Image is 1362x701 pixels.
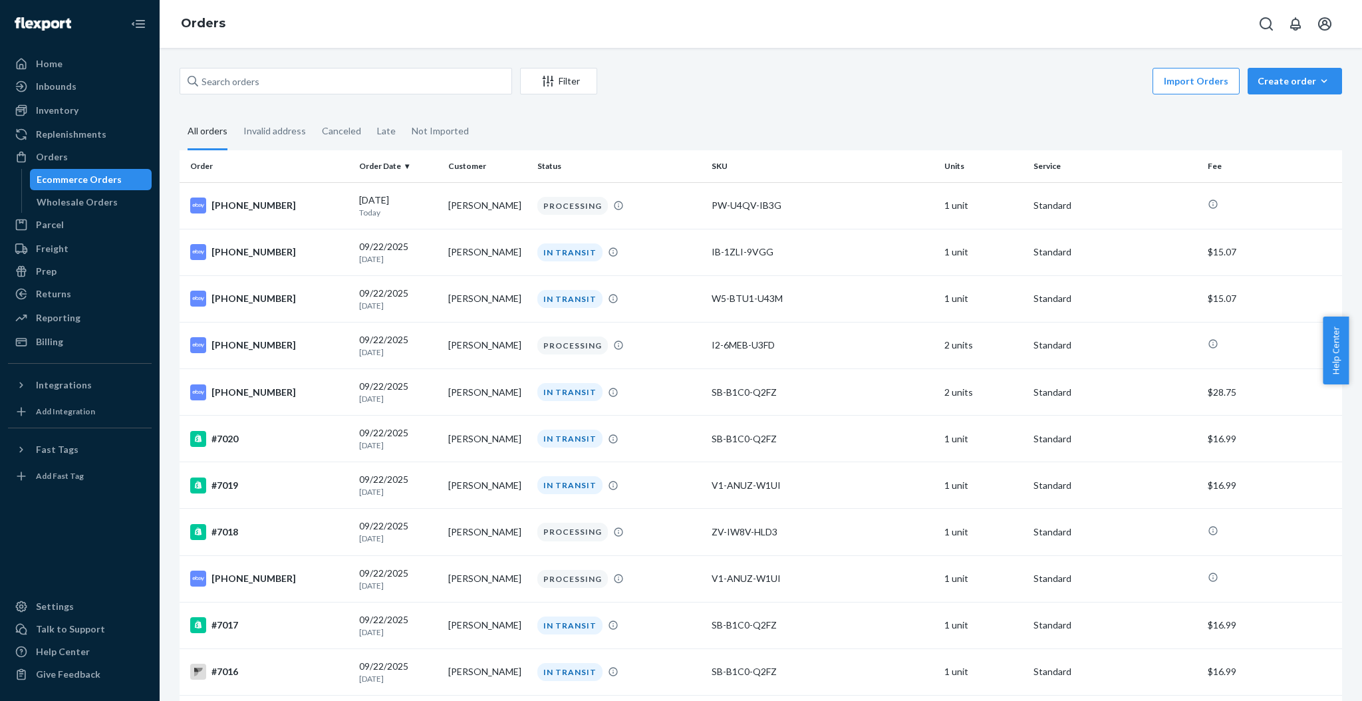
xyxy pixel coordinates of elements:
button: Talk to Support [8,619,152,640]
div: Not Imported [412,114,469,148]
td: 1 unit [939,509,1028,555]
p: [DATE] [359,393,438,404]
td: 1 unit [939,275,1028,322]
div: Returns [36,287,71,301]
td: [PERSON_NAME] [443,602,532,648]
a: Billing [8,331,152,352]
p: Standard [1033,479,1197,492]
a: Inventory [8,100,152,121]
div: [PHONE_NUMBER] [190,244,348,260]
a: Orders [181,16,225,31]
a: Help Center [8,641,152,662]
div: IN TRANSIT [537,617,603,634]
a: Reporting [8,307,152,329]
td: [PERSON_NAME] [443,182,532,229]
div: SB-B1C0-Q2FZ [712,432,934,446]
div: SB-B1C0-Q2FZ [712,386,934,399]
button: Open Search Box [1253,11,1280,37]
div: PROCESSING [537,570,608,588]
td: [PERSON_NAME] [443,369,532,416]
td: [PERSON_NAME] [443,322,532,368]
a: Ecommerce Orders [30,169,152,190]
p: Standard [1033,619,1197,632]
td: [PERSON_NAME] [443,462,532,509]
p: [DATE] [359,673,438,684]
div: PROCESSING [537,523,608,541]
td: 1 unit [939,602,1028,648]
td: [PERSON_NAME] [443,275,532,322]
button: Help Center [1323,317,1349,384]
button: Filter [520,68,597,94]
th: Status [532,150,706,182]
div: PROCESSING [537,197,608,215]
div: #7019 [190,478,348,493]
div: ZV-IW8V-HLD3 [712,525,934,539]
p: [DATE] [359,300,438,311]
div: IN TRANSIT [537,476,603,494]
p: Today [359,207,438,218]
div: V1-ANUZ-W1UI [712,479,934,492]
p: [DATE] [359,347,438,358]
img: Flexport logo [15,17,71,31]
div: Filter [521,74,597,88]
button: Import Orders [1153,68,1240,94]
div: Wholesale Orders [37,196,118,209]
div: Integrations [36,378,92,392]
p: [DATE] [359,533,438,544]
p: Standard [1033,386,1197,399]
ol: breadcrumbs [170,5,236,43]
p: [DATE] [359,627,438,638]
p: Standard [1033,525,1197,539]
div: Orders [36,150,68,164]
td: $16.99 [1202,416,1342,462]
div: [DATE] [359,194,438,218]
td: $16.99 [1202,648,1342,695]
input: Search orders [180,68,512,94]
div: Add Integration [36,406,95,417]
p: Standard [1033,432,1197,446]
button: Open notifications [1282,11,1309,37]
a: Parcel [8,214,152,235]
div: [PHONE_NUMBER] [190,571,348,587]
div: Late [377,114,396,148]
div: IN TRANSIT [537,663,603,681]
button: Close Navigation [125,11,152,37]
div: Invalid address [243,114,306,148]
div: #7020 [190,431,348,447]
p: Standard [1033,572,1197,585]
button: Give Feedback [8,664,152,685]
div: Create order [1258,74,1332,88]
div: #7016 [190,664,348,680]
div: Customer [448,160,527,172]
div: 09/22/2025 [359,519,438,544]
div: 09/22/2025 [359,287,438,311]
p: [DATE] [359,580,438,591]
td: 2 units [939,369,1028,416]
div: Give Feedback [36,668,100,681]
div: 09/22/2025 [359,660,438,684]
div: Help Center [36,645,90,658]
a: Home [8,53,152,74]
div: IN TRANSIT [537,383,603,401]
div: Canceled [322,114,361,148]
p: Standard [1033,292,1197,305]
p: [DATE] [359,253,438,265]
th: Service [1028,150,1202,182]
td: $15.07 [1202,275,1342,322]
div: Home [36,57,63,70]
div: [PHONE_NUMBER] [190,291,348,307]
div: I2-6MEB-U3FD [712,339,934,352]
td: [PERSON_NAME] [443,509,532,555]
th: SKU [706,150,939,182]
div: SB-B1C0-Q2FZ [712,665,934,678]
div: W5-BTU1-U43M [712,292,934,305]
td: 1 unit [939,462,1028,509]
p: Standard [1033,245,1197,259]
div: V1-ANUZ-W1UI [712,572,934,585]
td: $28.75 [1202,369,1342,416]
button: Fast Tags [8,439,152,460]
div: 09/22/2025 [359,613,438,638]
th: Order [180,150,354,182]
td: 1 unit [939,648,1028,695]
